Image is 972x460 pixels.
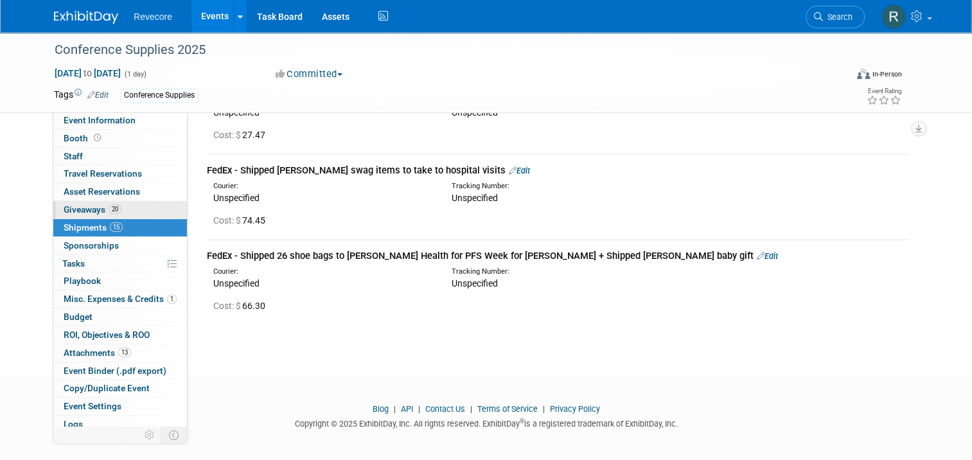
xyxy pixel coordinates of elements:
span: Unspecified [452,107,498,118]
div: Event Format [777,67,902,86]
span: 74.45 [213,215,270,226]
span: [DATE] [DATE] [54,67,121,79]
div: Conference Supplies 2025 [50,39,830,62]
a: Sponsorships [53,237,187,254]
a: Staff [53,148,187,165]
div: FedEx - Shipped 26 shoe bags to [PERSON_NAME] Health for PFS Week for [PERSON_NAME] + Shipped [PE... [207,249,908,263]
span: Booth [64,133,103,143]
img: Rachael Sires [881,4,906,29]
span: Event Information [64,115,136,125]
a: Misc. Expenses & Credits1 [53,290,187,308]
span: Tasks [62,258,85,269]
a: Search [806,6,865,28]
span: Logs [64,419,83,429]
span: Asset Reservations [64,186,140,197]
div: Unspecified [213,191,432,204]
img: Format-Inperson.png [857,69,870,79]
a: Copy/Duplicate Event [53,380,187,397]
a: Tasks [53,255,187,272]
span: 66.30 [213,301,270,311]
div: Event Rating [867,88,901,94]
span: Budget [64,312,93,322]
span: Misc. Expenses & Credits [64,294,177,304]
a: Travel Reservations [53,165,187,182]
a: Asset Reservations [53,183,187,200]
span: Search [823,12,853,22]
span: Cost: $ [213,130,242,140]
span: Unspecified [452,193,498,203]
span: Booth not reserved yet [91,133,103,143]
a: Event Settings [53,398,187,415]
td: Toggle Event Tabs [161,427,188,443]
td: Personalize Event Tab Strip [139,427,161,443]
div: Tracking Number: [452,267,730,277]
div: In-Person [872,69,902,79]
a: Shipments15 [53,219,187,236]
a: Logs [53,416,187,433]
span: | [467,404,475,414]
a: ROI, Objectives & ROO [53,326,187,344]
span: Unspecified [452,278,498,288]
span: ROI, Objectives & ROO [64,330,150,340]
span: 13 [118,348,131,357]
span: (1 day) [123,70,146,78]
td: Tags [54,88,109,103]
a: Giveaways20 [53,201,187,218]
span: Shipments [64,222,123,233]
a: Edit [87,91,109,100]
span: Giveaways [64,204,121,215]
div: Courier: [213,267,432,277]
span: Revecore [134,12,172,22]
span: Cost: $ [213,301,242,311]
a: Attachments13 [53,344,187,362]
img: ExhibitDay [54,11,118,24]
span: | [540,404,548,414]
span: 1 [167,294,177,304]
span: 27.47 [213,130,270,140]
a: Playbook [53,272,187,290]
div: Unspecified [213,277,432,290]
div: FedEx - Shipped [PERSON_NAME] swag items to take to hospital visits [207,164,908,177]
button: Committed [271,67,348,81]
a: API [401,404,413,414]
a: Blog [373,404,389,414]
a: Event Information [53,112,187,129]
a: Booth [53,130,187,147]
a: Edit [509,166,530,175]
a: Budget [53,308,187,326]
span: Playbook [64,276,101,286]
a: Contact Us [425,404,465,414]
span: Copy/Duplicate Event [64,383,150,393]
span: | [391,404,399,414]
span: Travel Reservations [64,168,142,179]
span: 15 [110,222,123,232]
a: Edit [757,251,778,261]
span: Attachments [64,348,131,358]
span: to [82,68,94,78]
a: Privacy Policy [550,404,600,414]
div: Tracking Number: [452,181,730,191]
div: Conference Supplies [120,89,199,102]
a: Event Binder (.pdf export) [53,362,187,380]
span: Event Binder (.pdf export) [64,366,166,376]
span: | [415,404,423,414]
span: Cost: $ [213,215,242,226]
span: Event Settings [64,401,121,411]
div: Courier: [213,181,432,191]
span: Staff [64,151,83,161]
sup: ® [520,418,524,425]
a: Terms of Service [477,404,538,414]
span: 20 [109,204,121,214]
span: Sponsorships [64,240,119,251]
